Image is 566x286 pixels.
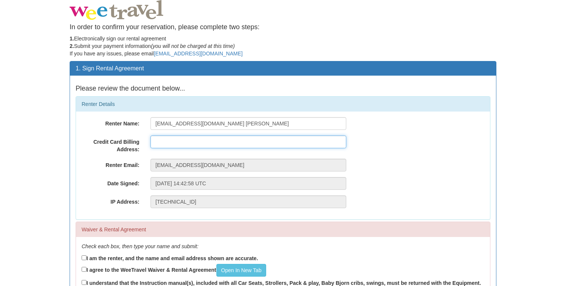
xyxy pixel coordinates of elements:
label: IP Address: [76,195,145,206]
label: Renter Email: [76,159,145,169]
input: I am the renter, and the name and email address shown are accurate. [82,255,86,260]
a: [EMAIL_ADDRESS][DOMAIN_NAME] [154,51,243,57]
div: Renter Details [76,97,490,112]
div: Waiver & Rental Agreement [76,222,490,237]
h4: In order to confirm your reservation, please complete two steps: [70,24,496,31]
h4: Please review the document below... [76,85,490,92]
h3: 1. Sign Rental Agreement [76,65,490,72]
label: I am the renter, and the name and email address shown are accurate. [82,254,258,262]
input: I agree to the WeeTravel Waiver & Rental AgreementOpen In New Tab [82,267,86,272]
label: Date Signed: [76,177,145,187]
input: I understand that the Instruction manual(s), included with all Car Seats, Strollers, Pack & play,... [82,280,86,285]
label: Renter Name: [76,117,145,127]
em: Check each box, then type your name and submit: [82,243,198,249]
strong: 1. [70,36,74,42]
label: Credit Card Billing Address: [76,136,145,153]
em: (you will not be charged at this time) [151,43,235,49]
strong: 2. [70,43,74,49]
p: Electronically sign our rental agreement Submit your payment information If you have any issues, ... [70,35,496,57]
a: Open In New Tab [216,264,267,277]
label: I agree to the WeeTravel Waiver & Rental Agreement [82,264,266,277]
